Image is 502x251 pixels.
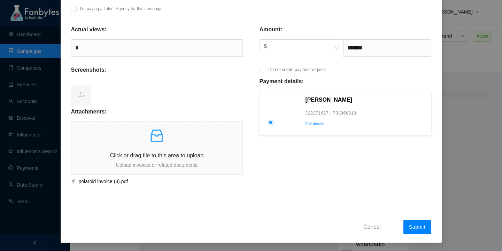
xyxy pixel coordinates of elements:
p: I’m paying a Talent Agency for this campaign [80,5,163,12]
p: 322271627 - 733968918 [306,110,427,117]
span: polaroid invoice (3).pdf [76,178,234,185]
p: Do not create payment request [269,66,326,73]
p: Edit details [306,121,427,127]
button: Cancel [358,221,386,232]
span: paper-clip [71,179,76,184]
span: inbox [148,127,165,144]
p: [PERSON_NAME] [306,96,427,104]
p: Actual views: [71,25,107,34]
p: Payment details: [260,77,304,86]
span: Submit [409,224,426,230]
p: Screenshots: [71,66,106,74]
button: Submit [403,220,431,234]
p: Amount: [260,25,283,34]
p: Click or drag file to this area to upload [71,151,242,160]
p: Attachments: [71,108,107,116]
span: upload [77,91,84,98]
span: Cancel [363,222,381,231]
p: Upload invoices or related documents [71,161,242,169]
span: $ [264,40,339,53]
span: inboxClick or drag file to this area to uploadUpload invoices or related documents [71,122,242,174]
